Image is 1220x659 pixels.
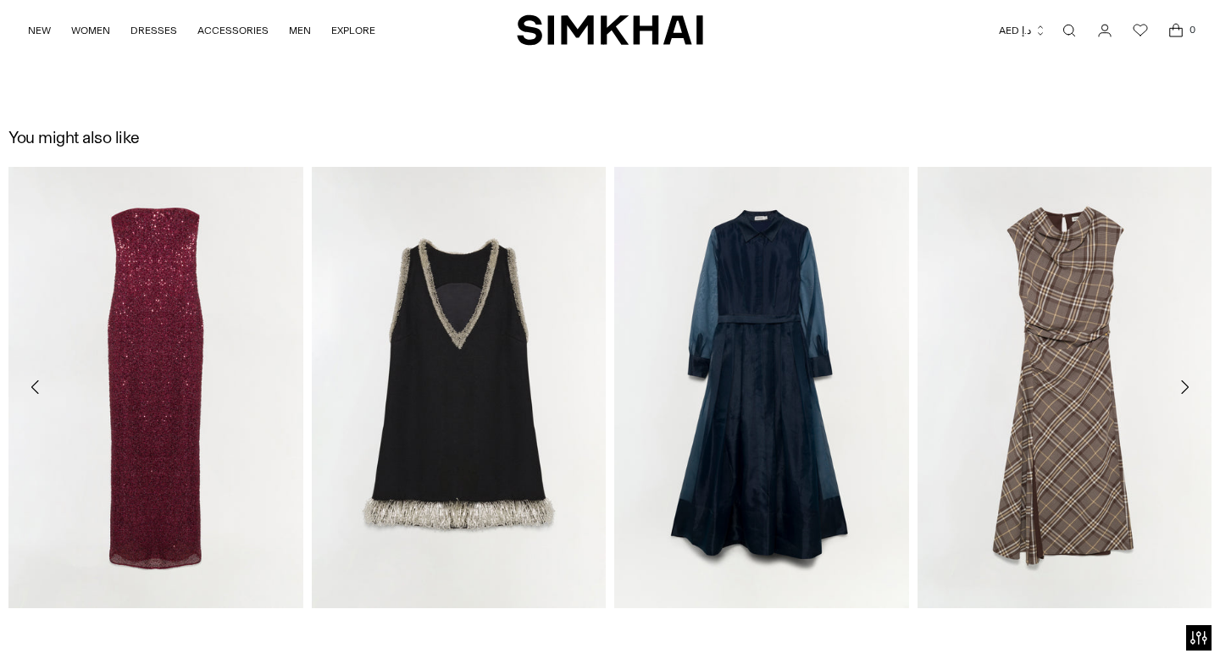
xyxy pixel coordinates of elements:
[918,167,1212,608] img: Burke Draped Midi Dress
[8,128,140,147] h2: You might also like
[130,12,177,49] a: DRESSES
[17,368,54,406] button: Move to previous carousel slide
[8,167,303,608] img: Xyla Sequin Gown
[1123,14,1157,47] a: Wishlist
[1088,14,1122,47] a: Go to the account page
[517,14,703,47] a: SIMKHAI
[614,167,909,608] img: Montgomery Dress
[331,12,375,49] a: EXPLORE
[1159,14,1193,47] a: Open cart modal
[999,12,1046,49] button: AED د.إ
[1184,22,1200,37] span: 0
[312,167,607,608] img: Darcy Embellished Mini Dress
[71,12,110,49] a: WOMEN
[289,12,311,49] a: MEN
[28,12,51,49] a: NEW
[197,12,269,49] a: ACCESSORIES
[1166,368,1203,406] button: Move to next carousel slide
[1052,14,1086,47] a: Open search modal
